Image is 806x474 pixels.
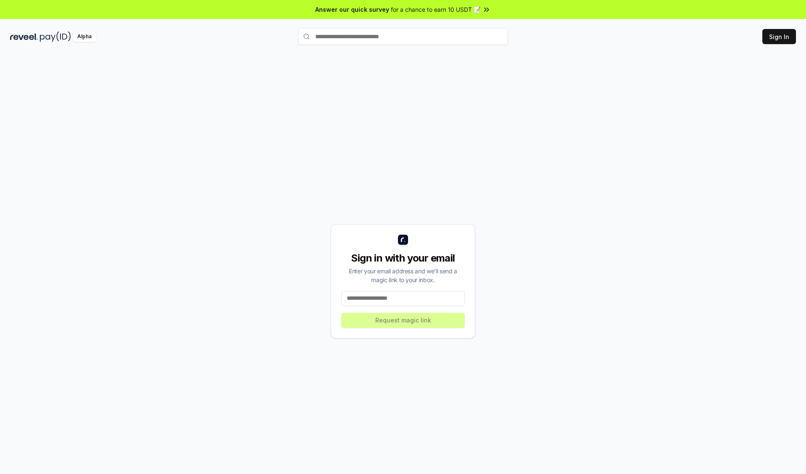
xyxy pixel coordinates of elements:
span: for a chance to earn 10 USDT 📝 [391,5,481,14]
span: Answer our quick survey [315,5,389,14]
img: pay_id [40,31,71,42]
img: logo_small [398,235,408,245]
div: Sign in with your email [341,251,465,265]
div: Alpha [73,31,96,42]
button: Sign In [762,29,796,44]
div: Enter your email address and we’ll send a magic link to your inbox. [341,267,465,284]
img: reveel_dark [10,31,38,42]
